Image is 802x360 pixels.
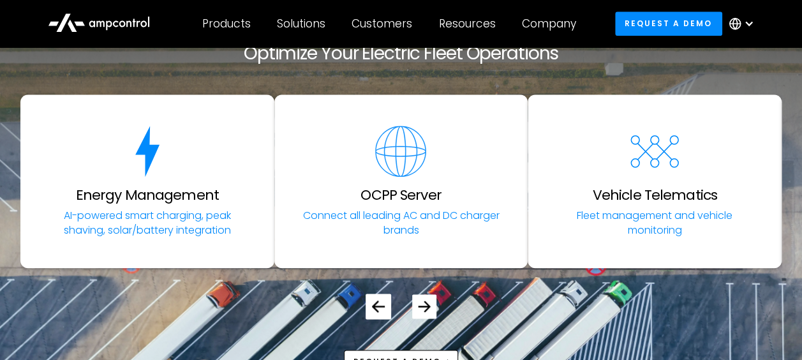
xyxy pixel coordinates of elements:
h3: Vehicle Telematics [593,187,717,204]
div: Resources [438,17,495,31]
div: Solutions [277,17,325,31]
div: Company [522,17,576,31]
div: Customers [352,17,412,31]
h3: Energy Management [76,187,219,204]
h3: OCPP Server [360,187,441,204]
img: energy for ev charging [122,126,173,177]
p: AI-powered smart charging, peak shaving, solar/battery integration [48,209,246,237]
h2: Optimize Your Electric Fleet Operations [20,43,782,64]
a: energy for ev chargingEnergy ManagementAI-powered smart charging, peak shaving, solar/battery int... [20,94,274,268]
a: Request a demo [615,11,722,35]
div: Products [202,17,251,31]
p: Fleet management and vehicle monitoring [556,209,754,237]
a: Vehicle TelematicsFleet management and vehicle monitoring [528,94,782,268]
a: software for EV fleetsOCPP ServerConnect all leading AC and DC charger brands [274,94,528,268]
img: software for EV fleets [375,126,426,177]
p: Connect all leading AC and DC charger brands [302,209,500,237]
